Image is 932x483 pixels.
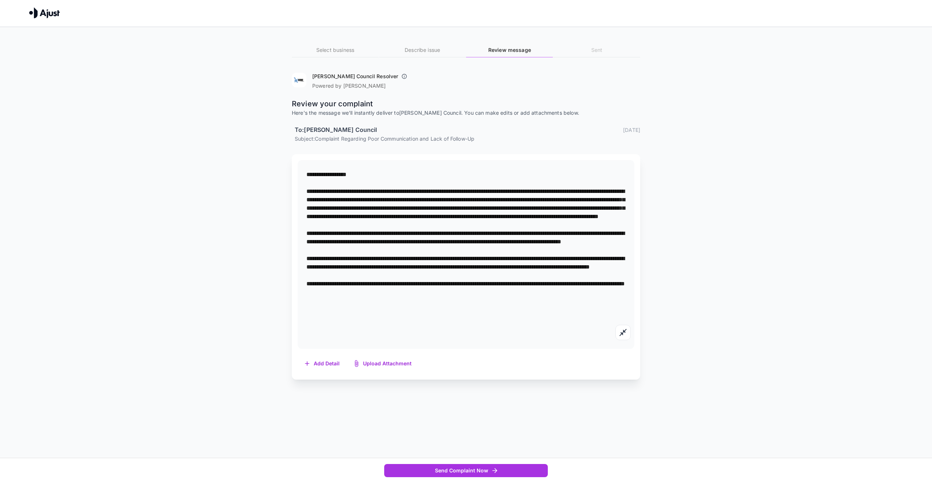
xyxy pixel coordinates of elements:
[292,73,306,87] img: Hume Council
[295,125,377,135] h6: To: [PERSON_NAME] Council
[292,109,640,117] p: Here's the message we'll instantly deliver to [PERSON_NAME] Council . You can make edits or add a...
[292,98,640,109] p: Review your complaint
[298,356,347,371] button: Add Detail
[295,135,640,142] p: Subject: Complaint Regarding Poor Communication and Lack of Follow-Up
[292,46,379,54] h6: Select business
[623,126,640,134] p: [DATE]
[466,46,553,54] h6: Review message
[347,356,419,371] button: Upload Attachment
[29,7,60,18] img: Ajust
[379,46,466,54] h6: Describe issue
[312,73,398,80] h6: [PERSON_NAME] Council Resolver
[553,46,640,54] h6: Sent
[384,464,548,478] button: Send Complaint Now
[312,82,410,90] p: Powered by [PERSON_NAME]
